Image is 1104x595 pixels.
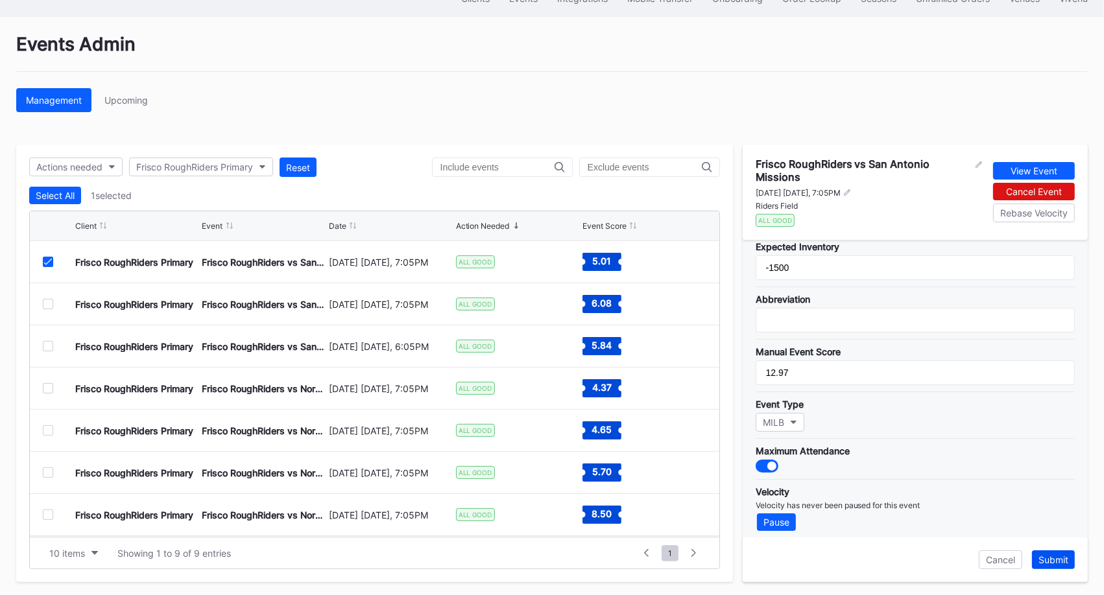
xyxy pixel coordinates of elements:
button: Rebase Velocity [993,204,1075,222]
div: 10 items [49,548,85,559]
div: [DATE] [DATE], 7:05PM [756,188,841,198]
button: Frisco RoughRiders Primary [129,157,273,176]
div: Frisco RoughRiders Primary [75,383,193,394]
div: Frisco RoughRiders vs Northwest [US_STATE] Naturals [202,467,326,478]
button: Submit [1032,550,1075,569]
div: Showing 1 to 9 of 9 entries [117,548,231,559]
div: [DATE] [DATE], 7:05PM [329,383,453,394]
button: Cancel Event [993,183,1075,200]
div: ALL GOOD [456,255,495,268]
div: ALL GOOD [456,297,495,310]
button: Upcoming [95,88,158,112]
div: ALL GOOD [456,508,495,521]
div: Expected Inventory [756,241,1075,252]
div: Date [329,221,346,231]
button: Pause [757,513,796,531]
div: Frisco RoughRiders Primary [75,257,193,268]
div: MILB [763,417,784,428]
div: Event Score [582,221,627,231]
div: Action Needed [456,221,510,231]
div: ALL GOOD [456,382,495,395]
div: Frisco RoughRiders Primary [75,425,193,436]
div: [DATE] [DATE], 7:05PM [329,425,453,436]
button: Cancel [979,550,1022,569]
div: Frisco RoughRiders vs San Antonio Missions [202,341,326,352]
input: Include events [440,162,555,172]
text: 4.65 [592,424,612,435]
div: Velocity has never been paused for this event [756,500,1075,510]
div: Maximum Attendance [756,445,1075,456]
div: [DATE] [DATE], 7:05PM [329,299,453,310]
text: 5.70 [592,466,612,477]
div: [DATE] [DATE], 7:05PM [329,467,453,478]
div: Manual Event Score [756,346,1075,357]
button: Management [16,88,91,112]
text: 4.37 [592,382,612,393]
div: Frisco RoughRiders vs Northwest [US_STATE] Naturals [202,383,326,394]
div: ALL GOOD [456,340,495,353]
div: Frisco RoughRiders Primary [75,467,193,478]
text: 6.08 [592,297,612,309]
div: View Event [1011,165,1057,176]
div: [DATE] [DATE], 6:05PM [329,341,453,352]
button: Reset [280,157,317,177]
div: 1 selected [91,190,132,201]
div: Event Type [756,399,1075,410]
div: Riders Field [756,201,983,211]
div: Client [75,221,97,231]
div: Event [202,221,223,231]
div: Frisco RoughRiders vs Northwest [US_STATE] Naturals [202,425,326,436]
div: Cancel Event [1006,186,1062,197]
div: Submit [1038,554,1068,565]
button: Actions needed [29,157,123,176]
div: Frisco RoughRiders vs San Antonio Missions [202,257,326,268]
button: View Event [993,162,1075,180]
div: Frisco RoughRiders Primary [136,161,253,172]
div: Reset [286,162,310,173]
button: 10 items [43,544,104,562]
div: Cancel [986,554,1015,565]
div: [DATE] [DATE], 7:05PM [329,257,453,268]
div: ALL GOOD [456,424,495,437]
div: [DATE] [DATE], 7:05PM [329,509,453,520]
div: Frisco RoughRiders Primary [75,299,193,310]
span: 1 [662,545,678,561]
text: 5.01 [593,255,612,266]
div: Abbreviation [756,294,1075,305]
div: Select All [36,190,75,201]
div: Frisco RoughRiders Primary [75,341,193,352]
div: Pause [763,517,789,528]
div: Actions needed [36,161,102,172]
div: Management [26,95,82,106]
button: Select All [29,187,81,204]
text: 8.50 [592,508,612,519]
div: Frisco RoughRiders vs San Antonio Missions [202,299,326,310]
div: Upcoming [104,95,148,106]
input: Exclude events [588,162,702,172]
div: ALL GOOD [456,466,495,479]
div: Frisco RoughRiders vs San Antonio Missions [756,157,973,183]
div: Events Admin [16,33,1088,72]
div: Frisco RoughRiders Primary [75,509,193,520]
div: Velocity [756,486,1075,497]
div: ALL GOOD [756,214,795,227]
div: Rebase Velocity [1000,207,1068,218]
div: Frisco RoughRiders vs Northwest [US_STATE] Naturals [202,509,326,520]
text: 5.84 [592,340,612,351]
button: MILB [756,413,804,432]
